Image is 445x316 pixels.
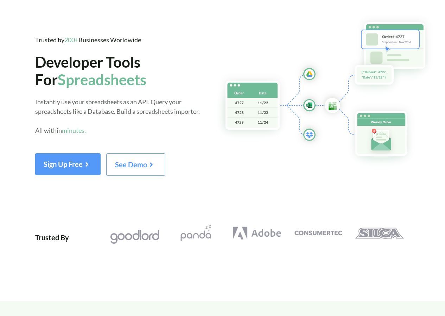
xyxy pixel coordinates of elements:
img: Pandazzz Logo [171,225,220,241]
span: Sign Up Free [44,160,92,168]
button: Sign Up Free [35,153,101,175]
span: minutes. [62,126,86,134]
a: Goodlord Logo [104,225,165,245]
span: See Demo [115,160,157,169]
div: Trusted By [35,225,69,245]
a: Adobe Logo [227,225,288,241]
img: Consumertec Logo [294,225,343,241]
a: Pandazzz Logo [165,225,227,241]
img: Adobe Logo [233,225,281,241]
span: Instantly use your spreadsheets as an API. Query your spreadsheets like a Database. Build a sprea... [35,98,200,134]
span: Spreadsheets [58,71,146,88]
img: Silca Logo [355,225,404,241]
a: Consumertec Logo [287,225,349,241]
span: Developer Tools For [35,53,146,88]
img: Goodlord Logo [110,229,159,245]
a: See Demo [106,163,165,169]
button: See Demo [106,153,165,176]
img: Hero Spreadsheet Flow [214,14,445,170]
span: 200+ [64,36,78,44]
span: Trusted by Businesses Worldwide [35,36,141,44]
a: Silca Logo [349,225,410,241]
